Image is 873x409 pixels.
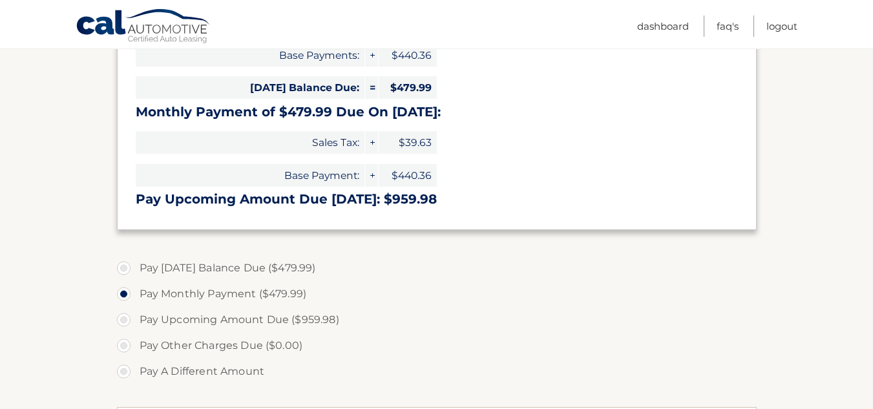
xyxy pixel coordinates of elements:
[365,131,378,154] span: +
[379,44,437,67] span: $440.36
[717,16,739,37] a: FAQ's
[379,76,437,99] span: $479.99
[379,164,437,187] span: $440.36
[365,44,378,67] span: +
[136,191,738,207] h3: Pay Upcoming Amount Due [DATE]: $959.98
[136,44,364,67] span: Base Payments:
[766,16,797,37] a: Logout
[76,8,211,46] a: Cal Automotive
[136,104,738,120] h3: Monthly Payment of $479.99 Due On [DATE]:
[117,307,757,333] label: Pay Upcoming Amount Due ($959.98)
[365,164,378,187] span: +
[136,164,364,187] span: Base Payment:
[117,281,757,307] label: Pay Monthly Payment ($479.99)
[637,16,689,37] a: Dashboard
[365,76,378,99] span: =
[136,131,364,154] span: Sales Tax:
[117,359,757,384] label: Pay A Different Amount
[117,255,757,281] label: Pay [DATE] Balance Due ($479.99)
[136,76,364,99] span: [DATE] Balance Due:
[379,131,437,154] span: $39.63
[117,333,757,359] label: Pay Other Charges Due ($0.00)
